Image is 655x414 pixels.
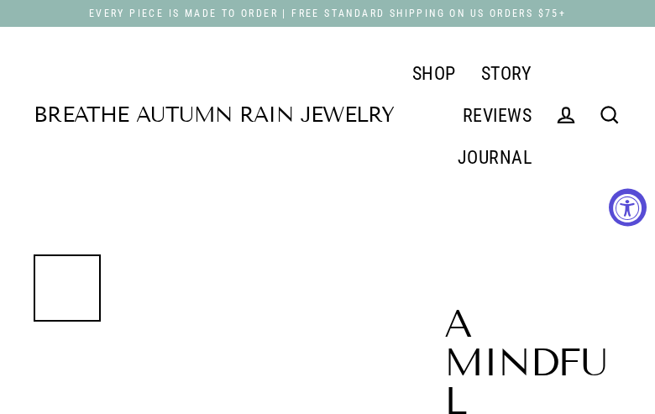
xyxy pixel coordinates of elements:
button: Accessibility Widget, click to open [609,188,647,226]
a: STORY [469,52,544,94]
a: JOURNAL [445,136,544,178]
a: REVIEWS [450,94,544,136]
div: Primary [394,52,544,178]
a: SHOP [400,52,469,94]
a: Breathe Autumn Rain Jewelry [34,105,394,126]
